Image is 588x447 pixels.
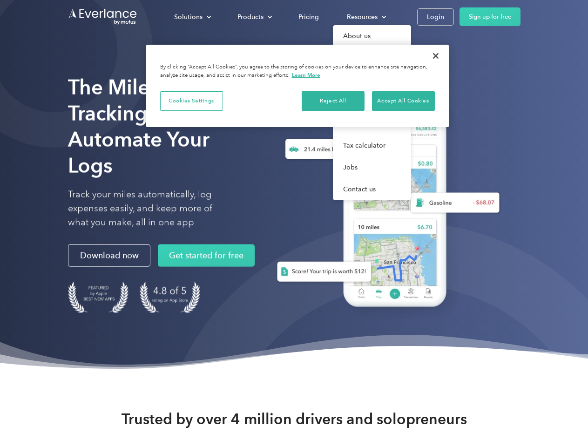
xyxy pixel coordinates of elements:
[165,9,219,25] div: Solutions
[160,63,435,80] div: By clicking “Accept All Cookies”, you agree to the storing of cookies on your device to enhance s...
[292,72,320,78] a: More information about your privacy, opens in a new tab
[68,282,128,313] img: Badge for Featured by Apple Best New Apps
[333,25,411,47] a: About us
[338,9,394,25] div: Resources
[146,45,449,127] div: Privacy
[158,244,255,267] a: Get started for free
[122,410,467,428] strong: Trusted by over 4 million drivers and solopreneurs
[140,282,200,313] img: 4.9 out of 5 stars on the app store
[427,11,444,23] div: Login
[417,8,454,26] a: Login
[333,156,411,178] a: Jobs
[68,188,234,230] p: Track your miles automatically, log expenses easily, and keep more of what you make, all in one app
[333,135,411,156] a: Tax calculator
[289,9,328,25] a: Pricing
[146,45,449,127] div: Cookie banner
[302,91,365,111] button: Reject All
[160,91,223,111] button: Cookies Settings
[372,91,435,111] button: Accept All Cookies
[333,25,411,200] nav: Resources
[298,11,319,23] div: Pricing
[460,7,520,26] a: Sign up for free
[228,9,280,25] div: Products
[262,88,507,321] img: Everlance, mileage tracker app, expense tracking app
[68,244,150,267] a: Download now
[426,46,446,66] button: Close
[333,178,411,200] a: Contact us
[68,8,138,26] a: Go to homepage
[174,11,203,23] div: Solutions
[347,11,378,23] div: Resources
[237,11,264,23] div: Products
